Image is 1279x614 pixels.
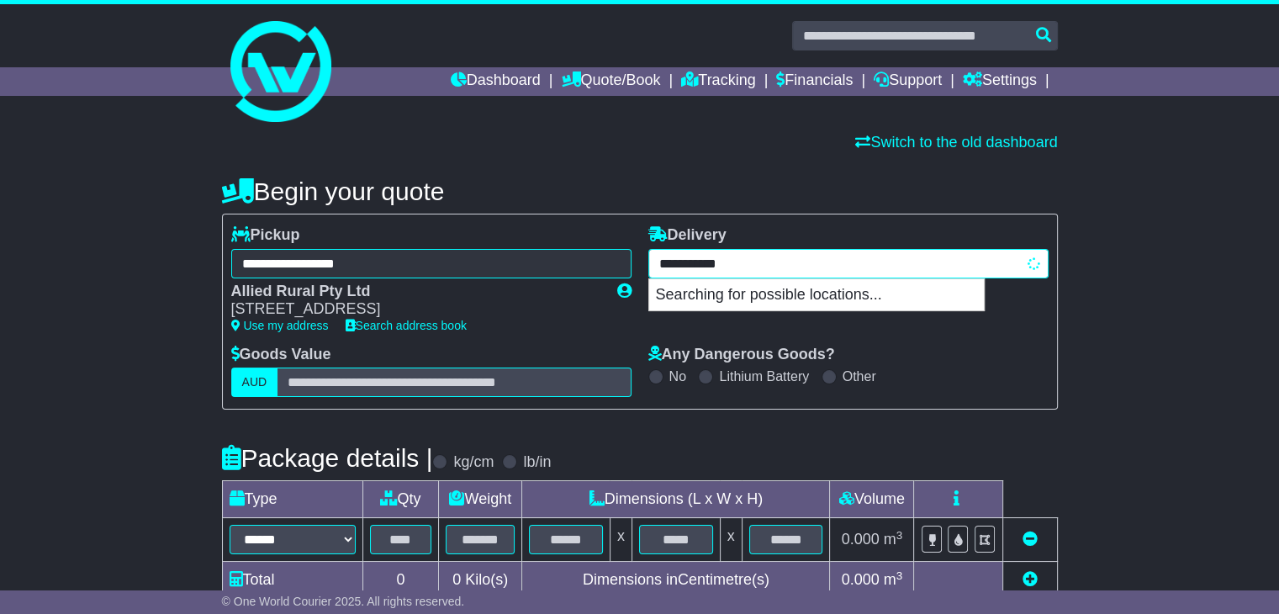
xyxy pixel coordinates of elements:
[522,562,830,599] td: Dimensions in Centimetre(s)
[874,67,942,96] a: Support
[231,346,331,364] label: Goods Value
[231,368,278,397] label: AUD
[648,226,727,245] label: Delivery
[222,562,362,599] td: Total
[681,67,755,96] a: Tracking
[222,481,362,518] td: Type
[720,518,742,562] td: x
[842,531,880,548] span: 0.000
[884,571,903,588] span: m
[669,368,686,384] label: No
[648,346,835,364] label: Any Dangerous Goods?
[439,481,522,518] td: Weight
[884,531,903,548] span: m
[830,481,914,518] td: Volume
[1023,571,1038,588] a: Add new item
[842,571,880,588] span: 0.000
[1023,531,1038,548] a: Remove this item
[776,67,853,96] a: Financials
[561,67,660,96] a: Quote/Book
[231,300,600,319] div: [STREET_ADDRESS]
[963,67,1037,96] a: Settings
[896,529,903,542] sup: 3
[522,481,830,518] td: Dimensions (L x W x H)
[453,453,494,472] label: kg/cm
[362,481,439,518] td: Qty
[896,569,903,582] sup: 3
[610,518,632,562] td: x
[649,279,984,311] p: Searching for possible locations...
[231,226,300,245] label: Pickup
[452,571,461,588] span: 0
[719,368,809,384] label: Lithium Battery
[231,319,329,332] a: Use my address
[222,177,1058,205] h4: Begin your quote
[231,283,600,301] div: Allied Rural Pty Ltd
[222,595,465,608] span: © One World Courier 2025. All rights reserved.
[855,134,1057,151] a: Switch to the old dashboard
[523,453,551,472] label: lb/in
[222,444,433,472] h4: Package details |
[362,562,439,599] td: 0
[346,319,467,332] a: Search address book
[843,368,876,384] label: Other
[439,562,522,599] td: Kilo(s)
[648,249,1049,278] typeahead: Please provide city
[451,67,541,96] a: Dashboard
